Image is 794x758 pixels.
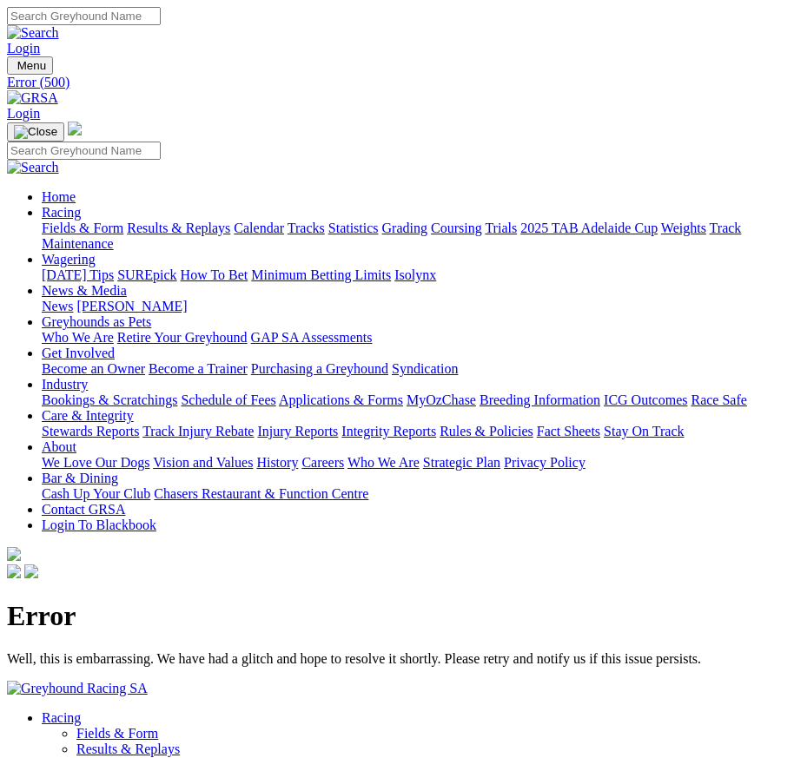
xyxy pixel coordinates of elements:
a: Chasers Restaurant & Function Centre [154,486,368,501]
a: Bookings & Scratchings [42,392,177,407]
a: Schedule of Fees [181,392,275,407]
a: Rules & Policies [440,424,533,438]
input: Search [7,7,161,25]
a: Grading [382,221,427,235]
a: Statistics [328,221,379,235]
div: Care & Integrity [42,424,787,439]
div: About [42,455,787,471]
img: Search [7,25,59,41]
a: Retire Your Greyhound [117,330,248,345]
a: Fact Sheets [537,424,600,438]
a: SUREpick [117,267,176,282]
div: News & Media [42,299,787,314]
a: Minimum Betting Limits [251,267,391,282]
a: Racing [42,205,81,220]
a: Racing [42,710,81,725]
a: Login [7,41,40,56]
a: Bar & Dining [42,471,118,485]
a: History [256,455,298,470]
a: Industry [42,377,88,392]
a: Privacy Policy [504,455,586,470]
a: Breeding Information [480,392,600,407]
div: Greyhounds as Pets [42,330,787,346]
h1: Error [7,600,787,632]
a: Home [42,189,76,204]
a: Become an Owner [42,361,145,376]
a: Care & Integrity [42,408,134,423]
div: Get Involved [42,361,787,377]
button: Toggle navigation [7,56,53,75]
a: Integrity Reports [341,424,436,438]
a: Race Safe [691,392,746,407]
a: GAP SA Assessments [251,330,373,345]
div: Racing [42,221,787,252]
img: twitter.svg [24,564,38,578]
button: Toggle navigation [7,122,64,142]
a: Get Involved [42,346,115,360]
a: Greyhounds as Pets [42,314,151,329]
img: GRSA [7,90,58,106]
a: Fields & Form [76,726,158,741]
a: Careers [301,455,344,470]
a: Syndication [392,361,458,376]
img: facebook.svg [7,564,21,578]
a: Purchasing a Greyhound [251,361,388,376]
a: Trials [485,221,517,235]
a: Stay On Track [604,424,684,438]
a: Vision and Values [153,455,253,470]
a: 2025 TAB Adelaide Cup [520,221,658,235]
a: Fields & Form [42,221,123,235]
a: Cash Up Your Club [42,486,150,501]
div: Bar & Dining [42,486,787,502]
a: Who We Are [347,455,420,470]
a: Error (500) [7,75,787,90]
a: Tracks [288,221,325,235]
a: Results & Replays [76,742,180,756]
a: Injury Reports [257,424,338,438]
a: News & Media [42,283,127,298]
a: Who We Are [42,330,114,345]
img: Greyhound Racing SA [7,681,148,696]
span: Menu [17,59,46,72]
img: logo-grsa-white.png [7,547,21,561]
div: Industry [42,392,787,408]
img: Search [7,160,59,175]
div: Wagering [42,267,787,283]
a: Isolynx [394,267,436,282]
a: Wagering [42,252,96,267]
a: Results & Replays [127,221,230,235]
p: Well, this is embarrassing. We have had a glitch and hope to resolve it shortly. Please retry and... [7,651,787,667]
a: [DATE] Tips [42,267,114,282]
a: News [42,299,73,313]
a: [PERSON_NAME] [76,299,187,313]
a: Track Maintenance [42,221,741,251]
a: ICG Outcomes [604,392,687,407]
a: We Love Our Dogs [42,455,149,470]
a: Login To Blackbook [42,517,156,532]
img: logo-grsa-white.png [68,122,82,135]
a: Applications & Forms [279,392,403,407]
a: Contact GRSA [42,502,125,517]
a: Become a Trainer [149,361,248,376]
a: Login [7,106,40,121]
a: Coursing [431,221,482,235]
a: Strategic Plan [423,455,500,470]
input: Search [7,142,161,160]
a: MyOzChase [407,392,476,407]
a: Weights [661,221,706,235]
img: Close [14,125,57,139]
a: How To Bet [181,267,248,282]
a: About [42,439,76,454]
a: Calendar [234,221,284,235]
a: Stewards Reports [42,424,139,438]
a: Track Injury Rebate [142,424,254,438]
